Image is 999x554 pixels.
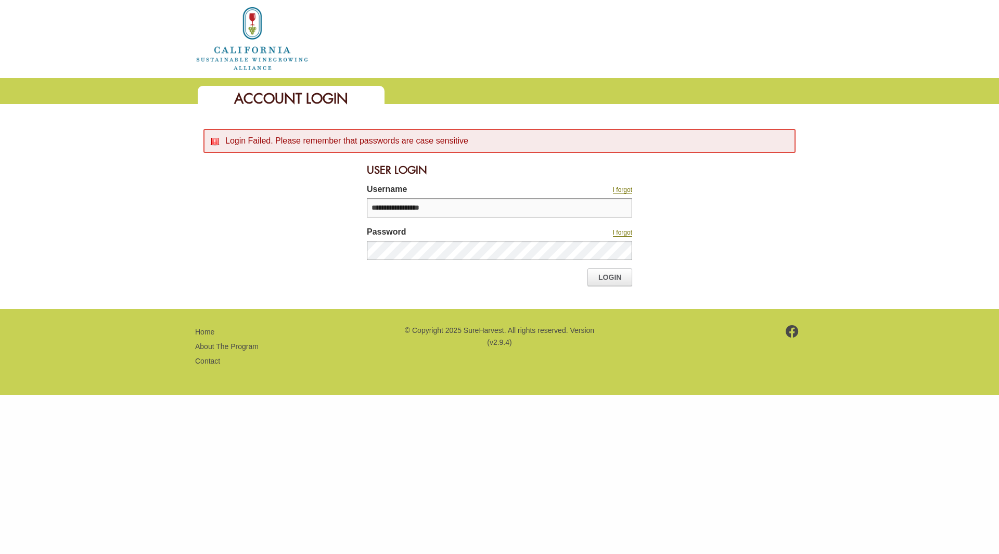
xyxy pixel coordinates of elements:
img: logo_cswa2x.png [195,5,310,72]
span: Account Login [234,89,348,108]
a: Home [195,33,310,42]
span: Login Failed. Please remember that passwords are case sensitive [225,136,468,145]
a: Contact [195,357,220,365]
label: Password [367,226,539,241]
a: I forgot [613,186,632,194]
a: I forgot [613,229,632,237]
a: About The Program [195,342,259,351]
a: Home [195,328,214,336]
a: Login [587,268,632,286]
p: © Copyright 2025 SureHarvest. All rights reserved. Version (v2.9.4) [403,325,596,348]
img: footer-facebook.png [786,325,799,338]
label: Username [367,183,539,198]
div: User Login [367,157,632,183]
